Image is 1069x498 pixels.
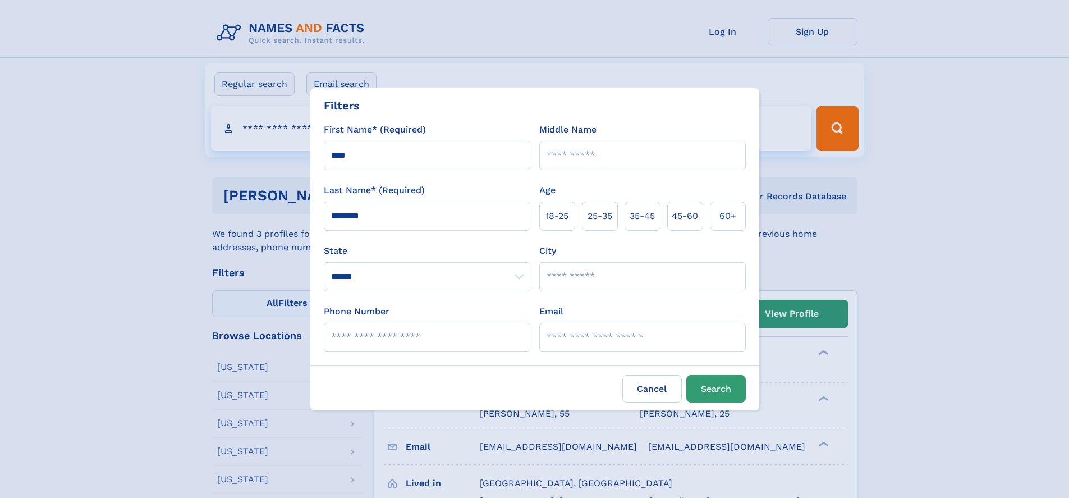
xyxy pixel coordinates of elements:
span: 25‑35 [588,209,612,223]
label: Age [539,184,556,197]
label: Phone Number [324,305,389,318]
div: Filters [324,97,360,114]
span: 35‑45 [630,209,655,223]
span: 18‑25 [545,209,568,223]
label: Last Name* (Required) [324,184,425,197]
label: First Name* (Required) [324,123,426,136]
span: 60+ [719,209,736,223]
span: 45‑60 [672,209,698,223]
label: Cancel [622,375,682,403]
label: Email [539,305,563,318]
label: State [324,244,530,258]
label: City [539,244,556,258]
label: Middle Name [539,123,597,136]
button: Search [686,375,746,403]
